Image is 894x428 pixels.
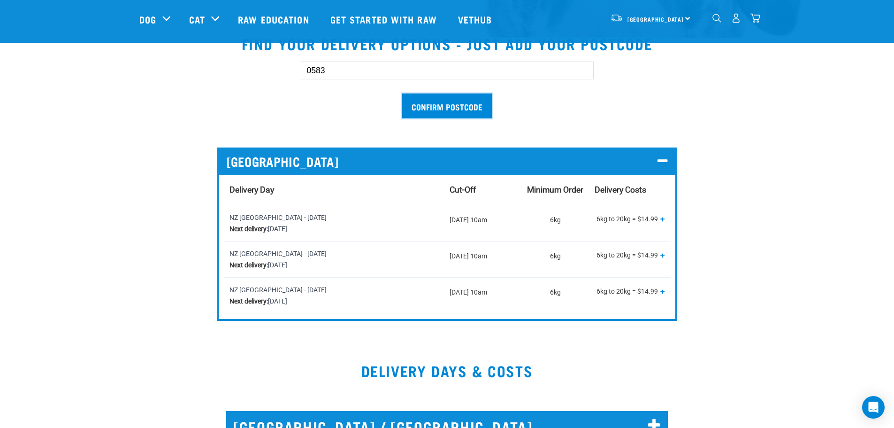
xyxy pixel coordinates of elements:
td: 6kg [521,241,589,277]
div: Open Intercom Messenger [862,396,885,419]
p: 6kg to 20kg = $14.99 20kg to 40kg = $29.99 Over 40kg = $44.99 [595,212,665,228]
a: Vethub [449,0,504,38]
span: + [660,214,665,223]
img: van-moving.png [610,14,623,22]
td: 6kg [521,277,589,313]
img: home-icon@2x.png [750,13,760,23]
p: [GEOGRAPHIC_DATA] [227,154,668,169]
button: Show all tiers [660,251,665,259]
div: NZ [GEOGRAPHIC_DATA] - [DATE] [DATE] [229,212,438,234]
h2: Find your delivery options - just add your postcode [11,35,883,52]
img: user.png [731,13,741,23]
a: Cat [189,12,205,26]
td: [DATE] 10am [444,241,522,277]
button: Show all tiers [660,215,665,223]
span: [GEOGRAPHIC_DATA] [227,154,338,169]
p: 6kg to 20kg = $14.99 20kg to 40kg = $29.99 Over 40kg = $44.99 [595,284,665,301]
strong: Next delivery: [229,261,268,269]
p: 6kg to 20kg = $14.99 20kg to 40kg = $29.99 Over 40kg = $44.99 [595,248,665,265]
strong: Next delivery: [229,297,268,305]
th: Cut-Off [444,175,522,205]
span: + [660,250,665,259]
input: Confirm postcode [402,93,492,118]
span: [GEOGRAPHIC_DATA] [627,17,684,21]
div: NZ [GEOGRAPHIC_DATA] - [DATE] [DATE] [229,248,438,271]
span: + [660,286,665,296]
th: Delivery Day [224,175,444,205]
td: [DATE] 10am [444,205,522,241]
button: Show all tiers [660,287,665,295]
a: Raw Education [229,0,321,38]
td: [DATE] 10am [444,277,522,313]
strong: Next delivery: [229,225,268,233]
a: Dog [139,12,156,26]
th: Minimum Order [521,175,589,205]
div: NZ [GEOGRAPHIC_DATA] - [DATE] [DATE] [229,284,438,307]
img: home-icon-1@2x.png [712,14,721,23]
th: Delivery Costs [589,175,670,205]
a: Get started with Raw [321,0,449,38]
td: 6kg [521,205,589,241]
input: Enter your postcode here... [301,62,594,79]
